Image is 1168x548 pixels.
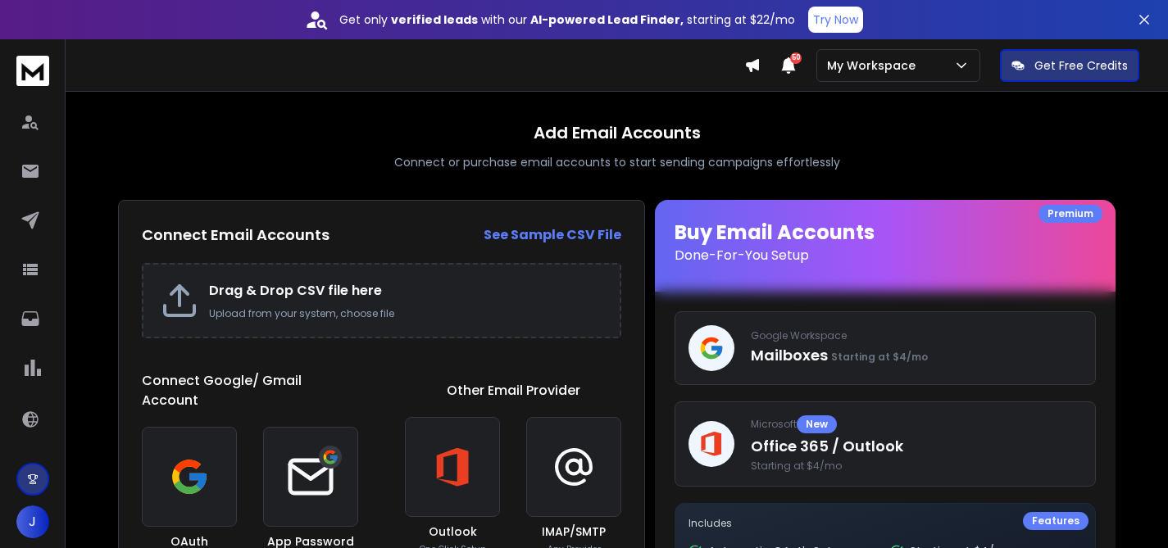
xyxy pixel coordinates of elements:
p: Done-For-You Setup [675,246,1096,265]
h1: Buy Email Accounts [675,220,1096,265]
button: J [16,505,49,538]
span: 50 [790,52,802,64]
p: Upload from your system, choose file [209,307,603,320]
strong: AI-powered Lead Finder, [530,11,684,28]
h3: IMAP/SMTP [542,523,606,540]
p: Microsoft [751,415,1082,433]
p: Office 365 / Outlook [751,435,1082,458]
h3: Outlook [429,523,477,540]
button: Get Free Credits [1000,49,1139,82]
a: See Sample CSV File [484,225,621,245]
div: Premium [1038,205,1102,223]
h1: Other Email Provider [447,381,580,401]
p: My Workspace [827,57,922,74]
div: Features [1023,512,1088,530]
strong: verified leads [391,11,478,28]
p: Google Workspace [751,329,1082,342]
span: Starting at $4/mo [751,460,1082,473]
span: Starting at $4/mo [831,350,928,364]
div: New [797,415,837,433]
button: Try Now [808,7,863,33]
h1: Connect Google/ Gmail Account [142,371,358,410]
img: logo [16,56,49,86]
p: Try Now [813,11,858,28]
strong: See Sample CSV File [484,225,621,244]
p: Get Free Credits [1034,57,1128,74]
p: Mailboxes [751,344,1082,367]
h1: Add Email Accounts [534,121,701,144]
h2: Drag & Drop CSV file here [209,281,603,301]
p: Get only with our starting at $22/mo [339,11,795,28]
h2: Connect Email Accounts [142,224,329,247]
p: Includes [689,517,1082,530]
p: Connect or purchase email accounts to start sending campaigns effortlessly [394,154,840,170]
